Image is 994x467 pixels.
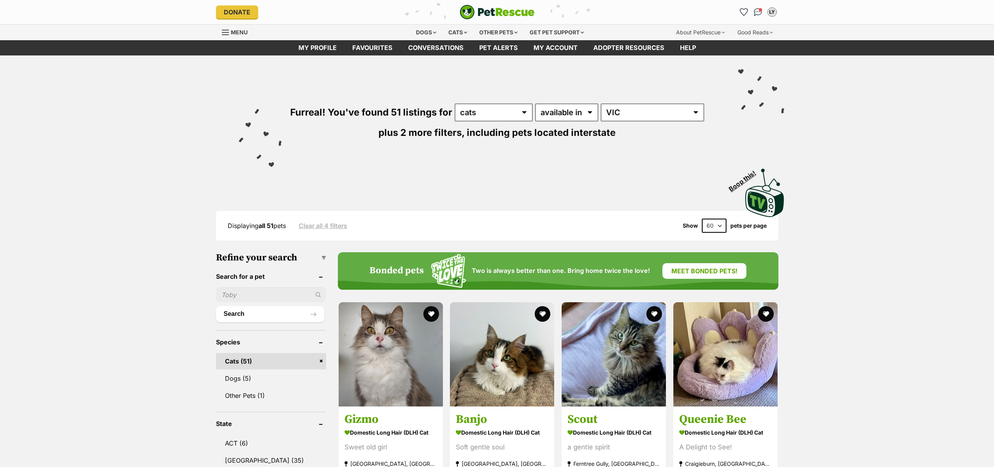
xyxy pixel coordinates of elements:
[228,222,286,230] span: Displaying pets
[344,442,437,453] div: Sweet old girl
[291,40,344,55] a: My profile
[216,306,324,322] button: Search
[460,5,535,20] a: PetRescue
[216,387,326,404] a: Other Pets (1)
[758,306,774,322] button: favourite
[738,6,750,18] a: Favourites
[216,5,258,19] a: Donate
[526,40,585,55] a: My account
[378,127,464,138] span: plus 2 more filters,
[472,267,650,274] span: Two is always better than one. Bring home twice the love!
[344,40,400,55] a: Favourites
[567,412,660,427] h3: Scout
[585,40,672,55] a: Adopter resources
[738,6,778,18] ul: Account quick links
[460,5,535,20] img: logo-cat-932fe2b9b8326f06289b0f2fb663e598f794de774fb13d1741a6617ecf9a85b4.svg
[216,273,326,280] header: Search for a pet
[216,252,326,263] h3: Refine your search
[216,420,326,427] header: State
[299,222,347,229] a: Clear all 4 filters
[339,302,443,406] img: Gizmo - Domestic Long Hair (DLH) Cat
[730,223,767,229] label: pets per page
[671,25,730,40] div: About PetRescue
[679,427,772,438] strong: Domestic Long Hair (DLH) Cat
[216,353,326,369] a: Cats (51)
[290,107,452,118] span: Furreal! You've found 51 listings for
[216,287,326,302] input: Toby
[400,40,471,55] a: conversations
[344,427,437,438] strong: Domestic Long Hair (DLH) Cat
[474,25,523,40] div: Other pets
[231,29,248,36] span: Menu
[745,169,784,217] img: PetRescue TV logo
[471,40,526,55] a: Pet alerts
[216,339,326,346] header: Species
[524,25,589,40] div: Get pet support
[410,25,442,40] div: Dogs
[423,306,439,322] button: favourite
[752,6,764,18] a: Conversations
[732,25,778,40] div: Good Reads
[768,8,776,16] div: LY
[369,266,424,276] h4: Bonded pets
[450,302,554,406] img: Banjo - Domestic Long Hair (DLH) Cat
[216,370,326,387] a: Dogs (5)
[567,442,660,453] div: a gentle spirit
[672,40,704,55] a: Help
[683,223,698,229] span: Show
[431,254,466,288] img: Squiggle
[456,412,548,427] h3: Banjo
[646,306,662,322] button: favourite
[535,306,550,322] button: favourite
[679,442,772,453] div: A Delight to See!
[344,412,437,427] h3: Gizmo
[679,412,772,427] h3: Queenie Bee
[467,127,616,138] span: including pets located interstate
[766,6,778,18] button: My account
[745,162,784,219] a: Boop this!
[222,25,253,39] a: Menu
[673,302,778,406] img: Queenie Bee - Domestic Long Hair (DLH) Cat
[216,435,326,451] a: ACT (6)
[662,263,746,279] a: Meet bonded pets!
[443,25,473,40] div: Cats
[259,222,273,230] strong: all 51
[456,442,548,453] div: Soft gentle soul
[456,427,548,438] strong: Domestic Long Hair (DLH) Cat
[727,164,763,193] span: Boop this!
[754,8,762,16] img: chat-41dd97257d64d25036548639549fe6c8038ab92f7586957e7f3b1b290dea8141.svg
[567,427,660,438] strong: Domestic Long Hair (DLH) Cat
[562,302,666,406] img: Scout - Domestic Long Hair (DLH) Cat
